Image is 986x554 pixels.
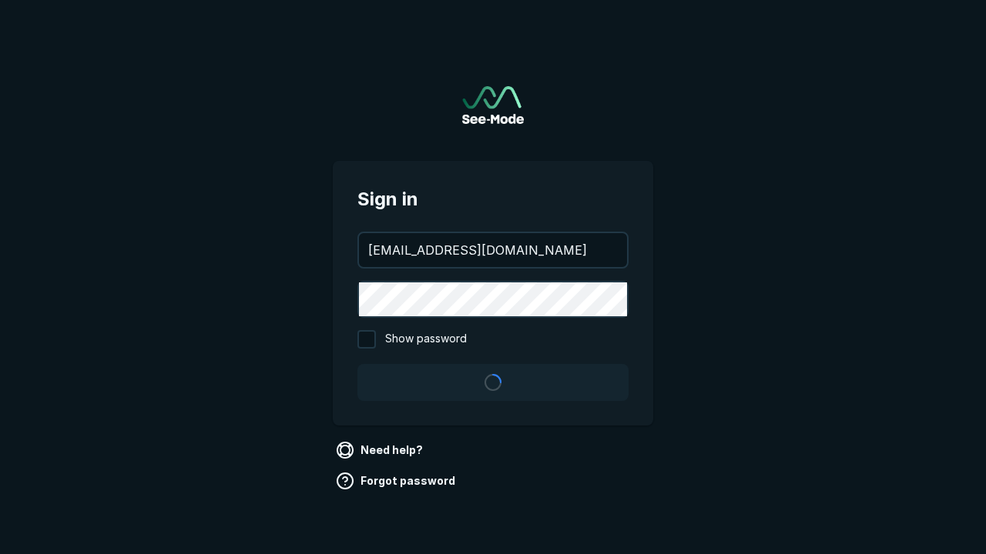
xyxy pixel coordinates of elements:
img: See-Mode Logo [462,86,524,124]
span: Show password [385,330,467,349]
a: Go to sign in [462,86,524,124]
a: Need help? [333,438,429,462]
input: your@email.com [359,233,627,267]
span: Sign in [357,185,629,213]
a: Forgot password [333,469,461,493]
